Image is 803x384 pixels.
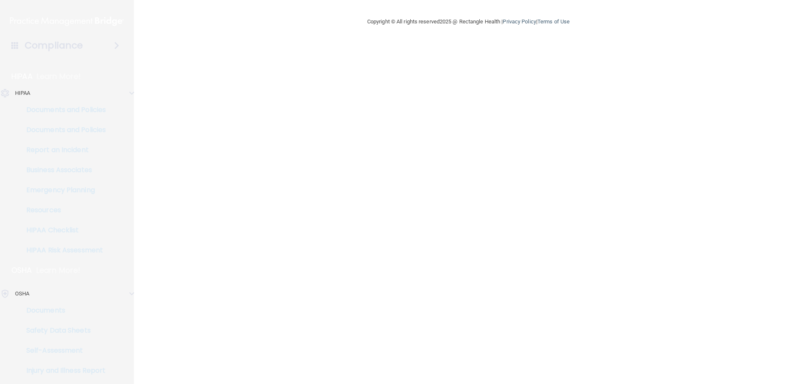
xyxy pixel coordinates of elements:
p: Report an Incident [5,146,120,154]
p: Resources [5,206,120,214]
p: Injury and Illness Report [5,366,120,375]
p: Learn More! [37,71,81,81]
a: Privacy Policy [503,18,536,25]
img: PMB logo [10,13,124,30]
p: Documents and Policies [5,106,120,114]
p: Self-Assessment [5,346,120,355]
p: Safety Data Sheets [5,326,120,335]
a: Terms of Use [537,18,570,25]
h4: Compliance [25,40,83,51]
p: HIPAA [15,88,31,98]
p: OSHA [11,265,32,275]
p: HIPAA [11,71,33,81]
p: Emergency Planning [5,186,120,194]
div: Copyright © All rights reserved 2025 @ Rectangle Health | | [316,8,621,35]
p: Business Associates [5,166,120,174]
p: HIPAA Checklist [5,226,120,234]
p: OSHA [15,289,29,299]
p: Learn More! [36,265,81,275]
p: Documents and Policies [5,126,120,134]
p: Documents [5,306,120,315]
p: HIPAA Risk Assessment [5,246,120,254]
